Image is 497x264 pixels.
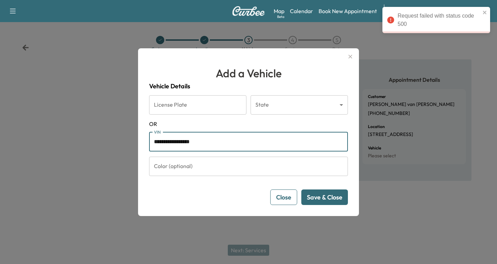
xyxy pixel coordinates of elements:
[319,7,377,15] a: Book New Appointment
[149,120,348,128] span: OR
[483,10,487,15] button: close
[277,14,284,19] div: Beta
[149,81,348,91] h4: Vehicle Details
[290,7,313,15] a: Calendar
[398,12,480,28] div: Request failed with status code 500
[232,6,265,16] img: Curbee Logo
[301,189,348,205] button: Save & Close
[149,65,348,81] h1: Add a Vehicle
[270,189,297,205] button: Close
[274,7,284,15] a: MapBeta
[154,129,161,135] label: VIN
